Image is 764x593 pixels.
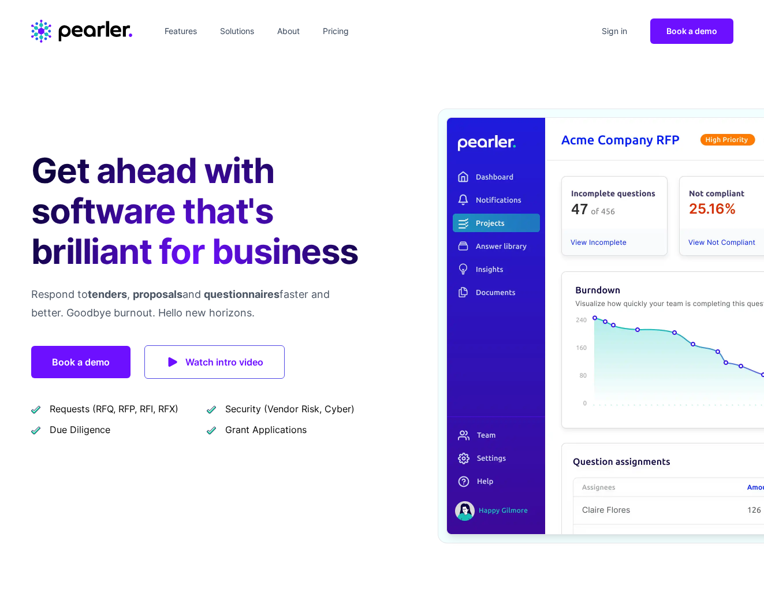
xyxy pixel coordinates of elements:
[50,402,178,416] span: Requests (RFQ, RFP, RFI, RFX)
[31,285,364,322] p: Respond to , and faster and better. Goodbye burnout. Hello new horizons.
[273,22,304,40] a: About
[31,404,40,414] img: checkmark
[225,423,307,437] span: Grant Applications
[318,22,353,40] a: Pricing
[50,423,110,437] span: Due Diligence
[225,402,355,416] span: Security (Vendor Risk, Cyber)
[31,425,40,435] img: checkmark
[666,26,717,36] span: Book a demo
[207,404,216,414] img: checkmark
[144,345,285,379] a: Watch intro video
[31,20,132,43] a: Home
[207,425,216,435] img: checkmark
[597,22,632,40] a: Sign in
[133,288,182,300] span: proposals
[185,354,263,370] span: Watch intro video
[31,150,364,271] h1: Get ahead with software that's brilliant for business
[204,288,279,300] span: questionnaires
[31,346,131,378] a: Book a demo
[88,288,127,300] span: tenders
[160,22,202,40] a: Features
[215,22,259,40] a: Solutions
[650,18,733,44] a: Book a demo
